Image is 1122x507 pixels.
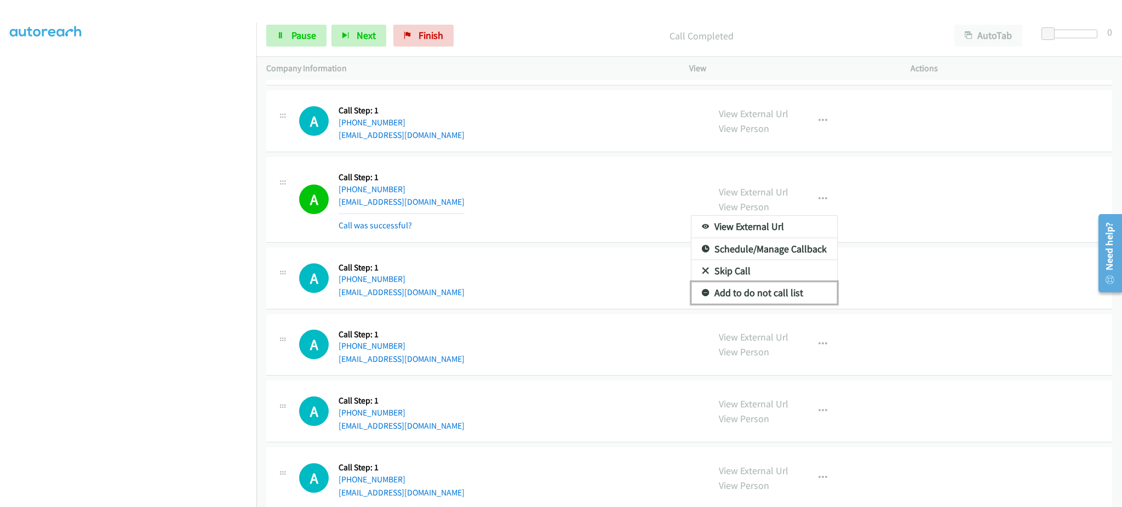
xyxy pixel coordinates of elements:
iframe: Resource Center [1091,210,1122,297]
h1: A [299,263,329,293]
h1: A [299,463,329,493]
div: The call is yet to be attempted [299,463,329,493]
a: Add to do not call list [691,282,837,304]
a: Schedule/Manage Callback [691,238,837,260]
div: The call is yet to be attempted [299,263,329,293]
a: Skip Call [691,260,837,282]
div: The call is yet to be attempted [299,330,329,359]
h1: A [299,330,329,359]
h1: A [299,396,329,426]
div: The call is yet to be attempted [299,396,329,426]
a: View External Url [691,216,837,238]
